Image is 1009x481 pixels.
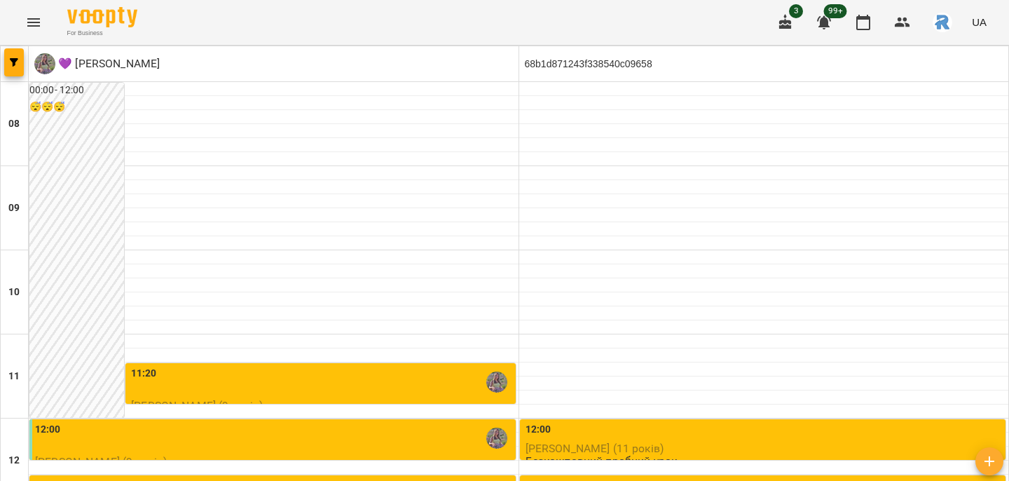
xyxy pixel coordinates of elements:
div: 68b1d871243f338540c09658 [519,51,1009,76]
img: Voopty Logo [67,7,137,27]
a: � 💜 [PERSON_NAME] [34,53,160,74]
h6: 12 [8,453,20,468]
h6: 00:00 - 12:00 [29,83,124,98]
span: For Business [67,29,137,38]
h6: 10 [8,285,20,300]
button: UA [966,9,992,35]
p: 💜 [PERSON_NAME] [55,55,160,72]
img: 💜 Рябуха Анастасія Сергіївна [486,428,507,449]
img: 💜 Рябуха Анастасія Сергіївна [486,372,507,393]
span: [PERSON_NAME] (11 років) [526,442,664,455]
h6: 08 [8,116,20,132]
div: 💜 Рябуха Анастасія Сергіївна [34,53,160,74]
h6: 09 [8,201,20,216]
span: [PERSON_NAME] (9 років) [35,455,167,468]
span: UA [972,15,987,29]
h6: 11 [8,369,20,384]
p: Безкоштовний пробний урок [526,455,678,467]
span: 99+ [824,4,847,18]
img: 4d5b4add5c842939a2da6fce33177f00.jpeg [933,13,952,32]
img: � [34,53,55,74]
button: Створити урок [975,447,1003,475]
label: 12:00 [526,422,551,438]
label: 11:20 [131,366,157,381]
span: 3 [789,4,803,18]
button: Menu [17,6,50,39]
span: [PERSON_NAME] (9 років) [131,399,263,412]
h6: 😴😴😴 [29,100,124,115]
label: 12:00 [35,422,61,438]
